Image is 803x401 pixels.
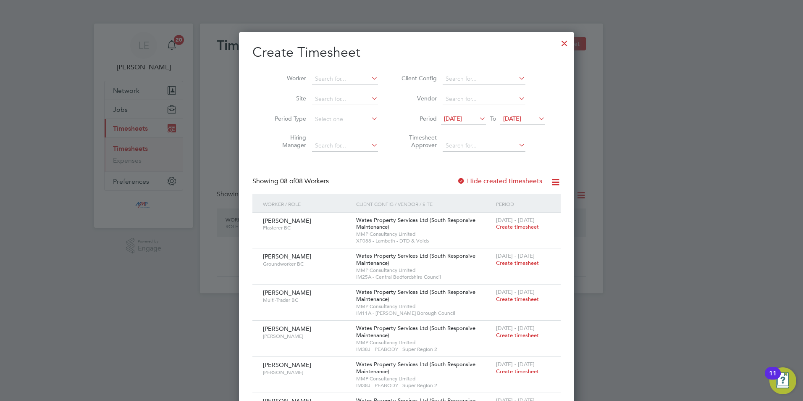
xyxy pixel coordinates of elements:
span: 08 Workers [280,177,329,185]
span: Wates Property Services Ltd (South Responsive Maintenance) [356,288,475,303]
span: Create timesheet [496,259,539,266]
input: Select one [312,113,378,125]
div: 11 [769,373,777,384]
span: Wates Property Services Ltd (South Responsive Maintenance) [356,324,475,339]
span: [DATE] - [DATE] [496,288,535,295]
div: Worker / Role [261,194,354,214]
span: Plasterer BC [263,224,350,231]
button: Open Resource Center, 11 new notifications [769,367,796,394]
span: IM11A - [PERSON_NAME] Borough Council [356,310,492,317]
label: Client Config [399,74,437,82]
span: [PERSON_NAME] [263,333,350,340]
span: [PERSON_NAME] [263,361,311,369]
span: MMP Consultancy Limited [356,303,492,310]
label: Hide created timesheets [457,177,542,185]
span: [PERSON_NAME] [263,217,311,224]
input: Search for... [312,73,378,85]
span: Create timesheet [496,295,539,303]
div: Period [494,194,552,214]
label: Timesheet Approver [399,134,437,149]
label: Hiring Manager [268,134,306,149]
span: IM38J - PEABODY - Super Region 2 [356,346,492,353]
span: [DATE] - [DATE] [496,252,535,259]
span: MMP Consultancy Limited [356,231,492,237]
span: MMP Consultancy Limited [356,267,492,274]
input: Search for... [312,93,378,105]
span: Wates Property Services Ltd (South Responsive Maintenance) [356,216,475,231]
label: Vendor [399,95,437,102]
span: [DATE] - [DATE] [496,216,535,224]
span: To [488,113,499,124]
span: [PERSON_NAME] [263,325,311,332]
div: Showing [252,177,331,186]
span: IM25A - Central Bedfordshire Council [356,274,492,280]
span: 08 of [280,177,295,185]
span: [DATE] [444,115,462,122]
span: MMP Consultancy Limited [356,339,492,346]
input: Search for... [312,140,378,152]
span: [PERSON_NAME] [263,253,311,260]
span: Create timesheet [496,223,539,230]
h2: Create Timesheet [252,44,561,61]
div: Client Config / Vendor / Site [354,194,494,214]
label: Period [399,115,437,122]
span: [DATE] - [DATE] [496,324,535,332]
span: Wates Property Services Ltd (South Responsive Maintenance) [356,252,475,266]
span: Create timesheet [496,368,539,375]
label: Worker [268,74,306,82]
span: MMP Consultancy Limited [356,375,492,382]
span: XF088 - Lambeth - DTD & Voids [356,237,492,244]
span: Create timesheet [496,332,539,339]
span: [PERSON_NAME] [263,289,311,296]
label: Period Type [268,115,306,122]
span: Wates Property Services Ltd (South Responsive Maintenance) [356,361,475,375]
span: IM38J - PEABODY - Super Region 2 [356,382,492,389]
span: Multi-Trader BC [263,297,350,303]
label: Site [268,95,306,102]
input: Search for... [443,73,525,85]
span: Groundworker BC [263,261,350,267]
input: Search for... [443,93,525,105]
span: [DATE] - [DATE] [496,361,535,368]
input: Search for... [443,140,525,152]
span: [PERSON_NAME] [263,369,350,376]
span: [DATE] [503,115,521,122]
